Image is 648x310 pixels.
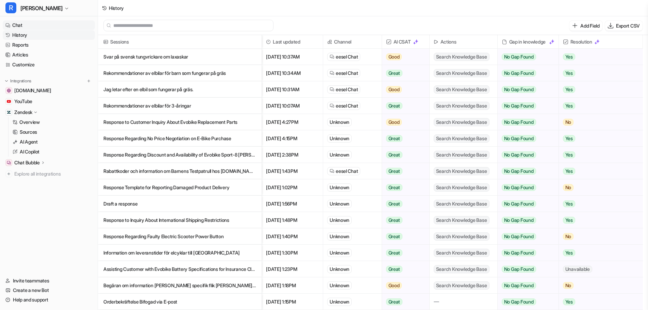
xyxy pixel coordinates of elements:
[330,87,334,92] img: eeselChat
[382,130,425,147] button: Great
[502,70,536,77] span: No Gap Found
[14,159,40,166] p: Chat Bubble
[14,168,92,179] span: Explore all integrations
[20,138,38,145] p: AI Agent
[434,249,489,257] span: Search Knowledge Base
[502,119,536,126] span: No Gap Found
[5,2,16,13] span: R
[382,114,425,130] button: Good
[327,298,352,306] div: Unknown
[386,70,403,77] span: Great
[559,147,636,163] button: Yes
[563,249,575,256] span: Yes
[103,196,256,212] p: Draft a response
[605,21,643,31] button: Export CSV
[3,40,95,50] a: Reports
[265,130,320,147] span: [DATE] 4:15PM
[385,35,427,49] span: AI CSAT
[330,71,334,76] img: eeselChat
[559,98,636,114] button: Yes
[330,86,358,93] a: eesel Chat
[562,35,640,49] span: Resolution
[559,49,636,65] button: Yes
[10,78,31,84] p: Integrations
[336,102,358,109] span: eesel Chat
[382,294,425,310] button: Great
[109,4,124,12] div: History
[382,245,425,261] button: Great
[103,228,256,245] p: Response Regarding Faulty Electric Scooter Power Button
[563,168,575,175] span: Yes
[502,86,536,93] span: No Gap Found
[20,3,63,13] span: [PERSON_NAME]
[327,232,352,241] div: Unknown
[330,168,358,175] a: eesel Chat
[103,261,256,277] p: Assisting Customer with Evobike Battery Specifications for Insurance Claim
[7,110,11,114] img: Zendesk
[3,276,95,285] a: Invite teammates
[498,212,553,228] button: No Gap Found
[3,86,95,95] a: www.rull.se[DOMAIN_NAME]
[336,70,358,77] span: eesel Chat
[434,167,489,175] span: Search Knowledge Base
[502,102,536,109] span: No Gap Found
[7,161,11,165] img: Chat Bubble
[3,20,95,30] a: Chat
[327,134,352,143] div: Unknown
[265,163,320,179] span: [DATE] 1:43PM
[386,249,403,256] span: Great
[386,151,403,158] span: Great
[498,81,553,98] button: No Gap Found
[101,35,259,49] span: Sessions
[10,127,95,137] a: Sources
[559,228,636,245] button: No
[563,70,575,77] span: Yes
[563,102,575,109] span: Yes
[382,98,425,114] button: Great
[103,163,256,179] p: Rabattkoder och information om Barnens Testpatrull hos [DOMAIN_NAME]
[434,118,489,126] span: Search Knowledge Base
[563,151,575,158] span: Yes
[434,281,489,290] span: Search Knowledge Base
[502,266,536,273] span: No Gap Found
[559,179,636,196] button: No
[498,49,553,65] button: No Gap Found
[330,70,358,77] a: eesel Chat
[327,200,352,208] div: Unknown
[327,249,352,257] div: Unknown
[498,147,553,163] button: No Gap Found
[434,183,489,192] span: Search Knowledge Base
[3,295,95,305] a: Help and support
[3,285,95,295] a: Create a new Bot
[563,298,575,305] span: Yes
[502,298,536,305] span: No Gap Found
[434,53,489,61] span: Search Knowledge Base
[502,184,536,191] span: No Gap Found
[20,129,37,135] p: Sources
[3,60,95,69] a: Customize
[563,217,575,224] span: Yes
[265,245,320,261] span: [DATE] 1:30PM
[563,86,575,93] span: Yes
[502,168,536,175] span: No Gap Found
[563,233,574,240] span: No
[559,81,636,98] button: Yes
[386,200,403,207] span: Great
[265,196,320,212] span: [DATE] 1:56PM
[7,88,11,93] img: www.rull.se
[265,261,320,277] span: [DATE] 1:23PM
[616,22,640,29] p: Export CSV
[382,179,425,196] button: Great
[559,65,636,81] button: Yes
[103,130,256,147] p: Response Regarding No Price Negotiation on E-Bike Purchase
[559,245,636,261] button: Yes
[103,294,256,310] p: Orderbekräftelse Bifogad via E-post
[10,117,95,127] a: Overview
[502,249,536,256] span: No Gap Found
[330,169,334,174] img: eeselChat
[434,69,489,77] span: Search Knowledge Base
[502,282,536,289] span: No Gap Found
[434,265,489,273] span: Search Knowledge Base
[500,35,556,49] div: Gap in knowledge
